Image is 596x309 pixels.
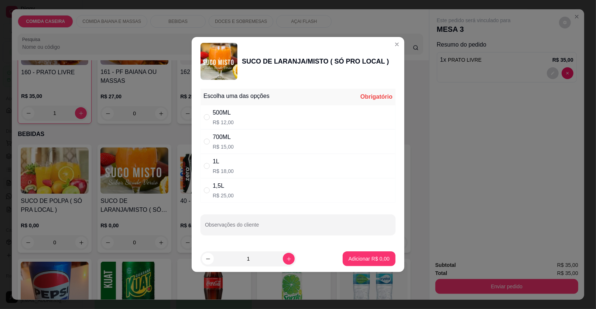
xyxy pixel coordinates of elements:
[213,143,234,150] p: R$ 15,00
[201,43,237,80] img: product-image
[213,192,234,199] p: R$ 25,00
[213,108,234,117] div: 500ML
[213,119,234,126] p: R$ 12,00
[283,253,295,265] button: increase-product-quantity
[391,38,403,50] button: Close
[343,251,395,266] button: Adicionar R$ 0,00
[213,157,234,166] div: 1L
[203,92,270,101] div: Escolha uma das opções
[360,92,393,101] div: Obrigatório
[202,253,214,265] button: decrease-product-quantity
[242,56,389,67] div: SUCO DE LARANJA/MISTO ( SÓ PRO LOCAL )
[205,224,391,231] input: Observações do cliente
[213,133,234,142] div: 700ML
[349,255,390,262] p: Adicionar R$ 0,00
[213,167,234,175] p: R$ 18,00
[213,181,234,190] div: 1,5L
